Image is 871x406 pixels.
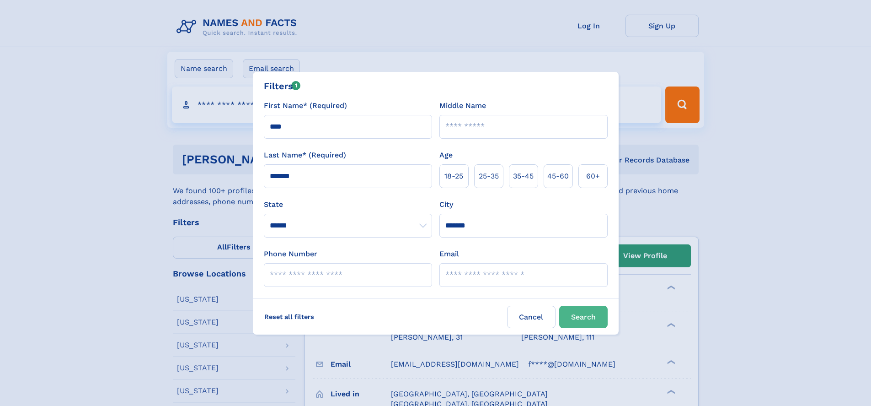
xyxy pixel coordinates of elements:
[264,79,301,93] div: Filters
[479,171,499,182] span: 25‑35
[264,199,432,210] label: State
[264,249,317,260] label: Phone Number
[513,171,534,182] span: 35‑45
[439,199,453,210] label: City
[264,150,346,161] label: Last Name* (Required)
[264,100,347,111] label: First Name* (Required)
[547,171,569,182] span: 45‑60
[444,171,463,182] span: 18‑25
[586,171,600,182] span: 60+
[439,100,486,111] label: Middle Name
[439,249,459,260] label: Email
[258,306,320,328] label: Reset all filters
[559,306,608,328] button: Search
[439,150,453,161] label: Age
[507,306,556,328] label: Cancel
